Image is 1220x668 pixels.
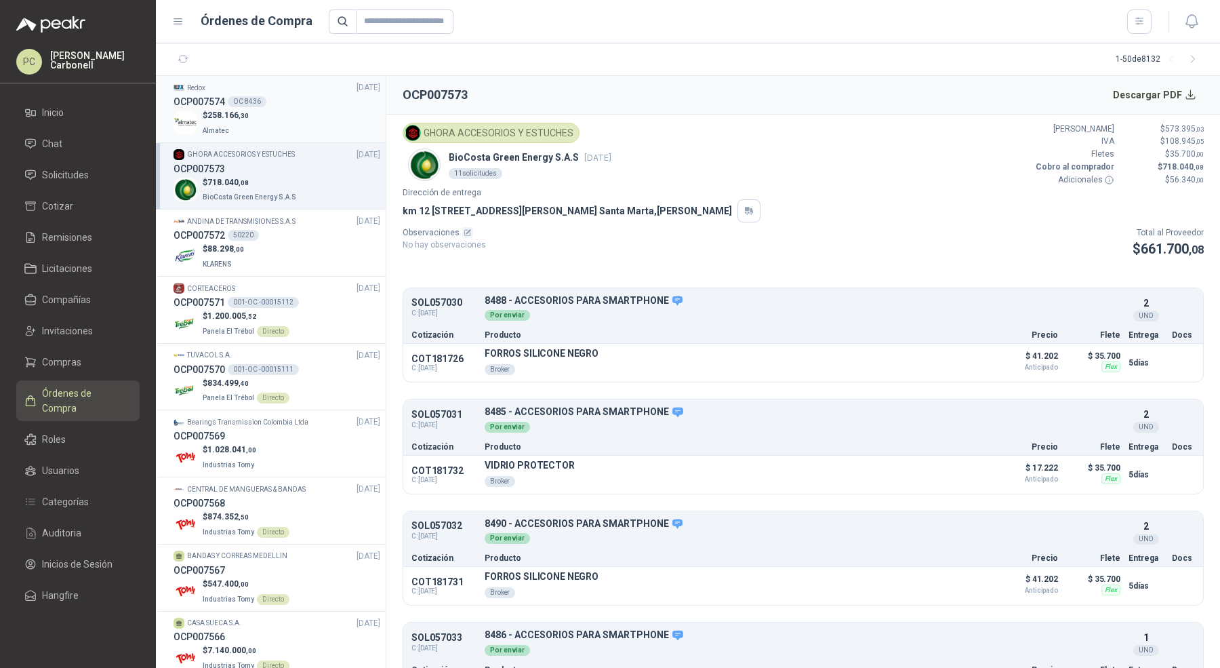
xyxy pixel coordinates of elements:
[990,554,1058,562] p: Precio
[16,224,140,250] a: Remisiones
[239,179,249,186] span: ,08
[257,326,289,337] div: Directo
[1122,161,1204,174] p: $
[174,228,225,243] h3: OCP007572
[411,443,476,451] p: Cotización
[257,594,289,605] div: Directo
[239,380,249,387] span: ,40
[1165,124,1204,134] span: 573.395
[207,111,249,120] span: 258.166
[1128,331,1164,339] p: Entrega
[990,587,1058,594] span: Anticipado
[42,494,89,509] span: Categorías
[1101,585,1120,595] div: Flex
[16,458,140,484] a: Usuarios
[1172,554,1195,562] p: Docs
[1165,136,1204,146] span: 108.945
[1133,227,1204,239] p: Total al Proveedor
[174,417,184,428] img: Company Logo
[234,245,244,253] span: ,00
[1101,473,1120,484] div: Flex
[357,349,380,362] span: [DATE]
[990,443,1058,451] p: Precio
[485,554,982,562] p: Producto
[16,551,140,577] a: Inicios de Sesión
[1033,148,1114,161] p: Fletes
[485,422,530,433] div: Por enviar
[246,647,256,654] span: ,00
[174,161,225,176] h3: OCP007573
[411,554,476,562] p: Cotización
[411,420,476,431] span: C: [DATE]
[990,348,1058,371] p: $ 41.202
[1066,443,1120,451] p: Flete
[16,583,140,608] a: Hangfire
[203,377,289,390] p: $
[174,111,197,135] img: Company Logo
[403,186,1204,199] p: Dirección de entrega
[1066,571,1120,587] p: $ 35.700
[1066,554,1120,562] p: Flete
[1033,123,1114,136] p: [PERSON_NAME]
[411,521,476,531] p: SOL057032
[257,527,289,538] div: Directo
[16,380,140,421] a: Órdenes de Compra
[174,362,225,377] h3: OCP007570
[1133,311,1159,321] div: UND
[42,463,79,478] span: Usuarios
[411,531,476,542] span: C: [DATE]
[174,283,184,294] img: Company Logo
[485,310,530,321] div: Por enviar
[405,125,420,140] img: Company Logo
[257,393,289,404] div: Directo
[1170,175,1204,184] span: 56.340
[187,551,287,562] p: BANDAS Y CORREAS MEDELLIN
[403,239,486,252] p: No hay observaciones
[228,96,266,107] div: OC 8436
[174,216,184,227] img: Company Logo
[1133,534,1159,545] div: UND
[174,629,225,644] h3: OCP007566
[411,476,476,484] span: C: [DATE]
[1196,176,1204,184] span: ,00
[16,16,85,33] img: Logo peakr
[16,256,140,281] a: Licitaciones
[42,386,127,416] span: Órdenes de Compra
[187,216,296,227] p: ANDINA DE TRANSMISIONES S.A.S
[403,123,579,143] div: GHORA ACCESORIOS Y ESTUCHES
[16,287,140,313] a: Compañías
[990,476,1058,483] span: Anticipado
[187,618,241,629] p: CASA SUECA S.A.
[42,323,93,338] span: Invitaciones
[203,444,257,456] p: $
[246,446,256,454] span: ,00
[207,646,256,655] span: 7.140.000
[411,410,476,420] p: SOL057031
[207,512,249,522] span: 874.352
[990,571,1058,594] p: $ 41.202
[1133,422,1159,433] div: UND
[42,355,81,370] span: Compras
[584,153,611,163] span: [DATE]
[42,432,66,447] span: Roles
[174,312,197,336] img: Company Logo
[174,178,197,201] img: Company Logo
[203,109,249,122] p: $
[42,526,81,541] span: Auditoria
[1170,149,1204,159] span: 35.700
[174,379,197,403] img: Company Logo
[357,215,380,228] span: [DATE]
[357,550,380,563] span: [DATE]
[485,476,515,487] div: Broker
[357,282,380,295] span: [DATE]
[411,353,476,364] p: COT181726
[1066,331,1120,339] p: Flete
[449,150,611,165] p: BioCosta Green Energy S.A.S
[411,465,476,476] p: COT181732
[403,85,468,104] h2: OCP007573
[50,51,140,70] p: [PERSON_NAME] Carbonell
[1143,630,1149,645] p: 1
[1162,162,1204,172] span: 718.040
[239,513,249,521] span: ,50
[357,149,380,161] span: [DATE]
